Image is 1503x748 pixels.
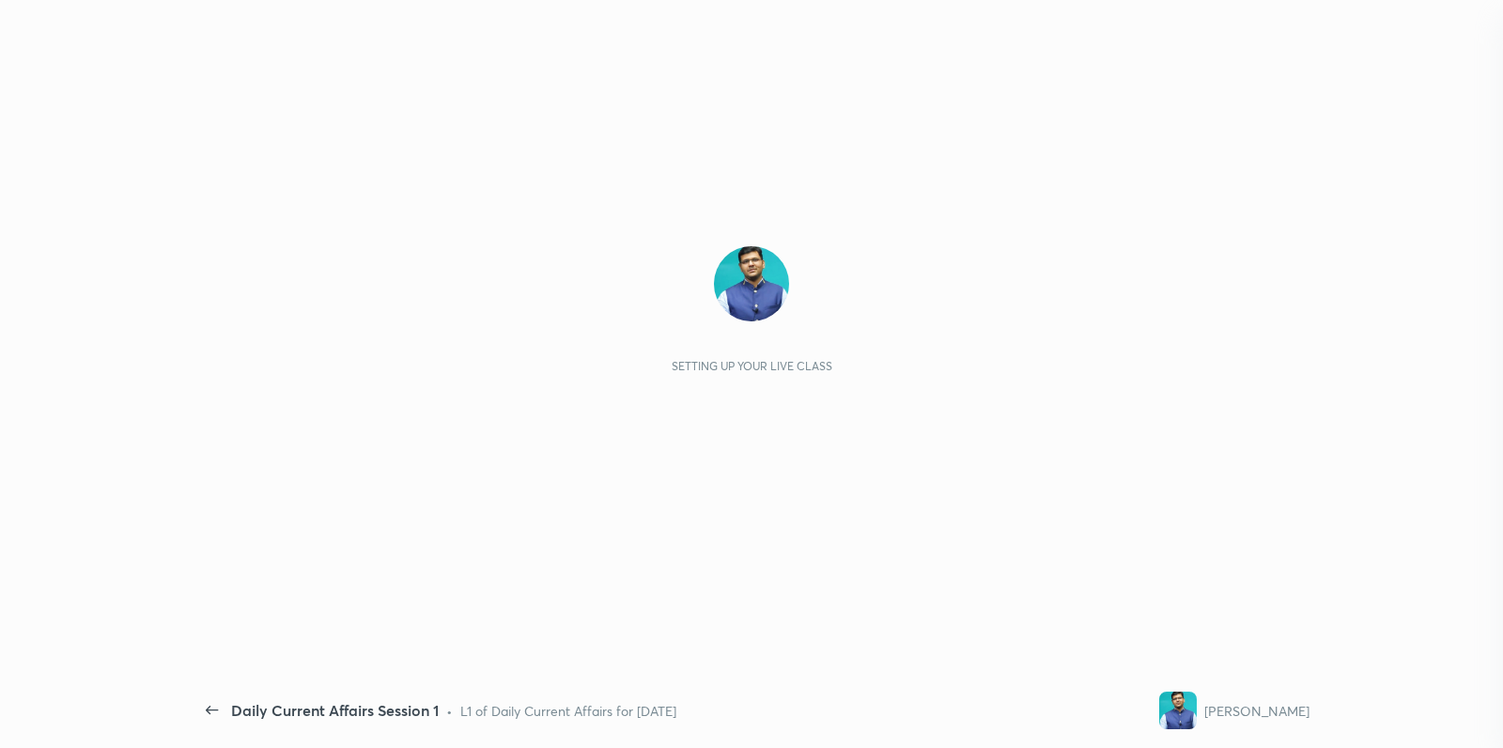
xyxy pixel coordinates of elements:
div: [PERSON_NAME] [1204,701,1309,721]
div: Setting up your live class [672,359,832,373]
div: • [446,701,453,721]
img: 22281cac87514865abda38b5e9ac8509.jpg [714,246,789,321]
div: Daily Current Affairs Session 1 [231,699,439,722]
img: 22281cac87514865abda38b5e9ac8509.jpg [1159,692,1197,729]
div: L1 of Daily Current Affairs for [DATE] [460,701,676,721]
